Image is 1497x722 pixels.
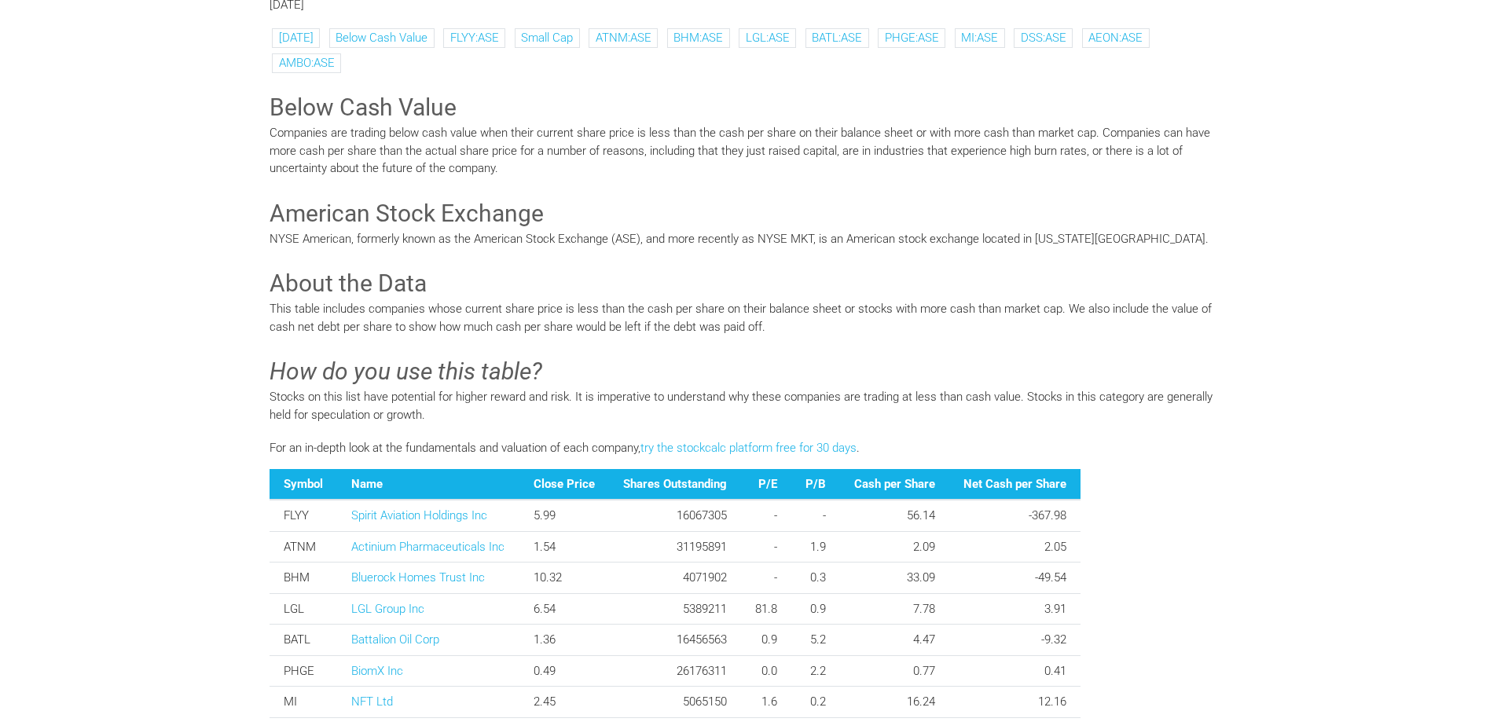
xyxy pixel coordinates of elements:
td: - [791,500,840,531]
td: 2.2 [791,655,840,687]
td: LGL [270,593,337,625]
td: 26176311 [609,655,741,687]
td: 5065150 [609,687,741,718]
td: 1.6 [741,687,791,718]
td: 56.14 [840,500,949,531]
td: 0.2 [791,687,840,718]
p: Stocks on this list have potential for higher reward and risk. It is imperative to understand why... [270,388,1228,423]
th: P/E [741,469,791,500]
a: PHGE:ASE [885,31,939,45]
td: 5389211 [609,593,741,625]
a: Below Cash Value [336,31,427,45]
a: DSS:ASE [1021,31,1066,45]
td: 3.91 [949,593,1081,625]
a: MI:ASE [961,31,998,45]
p: For an in-depth look at the fundamentals and valuation of each company, . [270,439,1228,457]
td: - [741,531,791,563]
a: BiomX Inc [351,664,403,678]
p: NYSE American, formerly known as the American Stock Exchange (ASE), and more recently as NYSE MKT... [270,230,1228,248]
td: 16456563 [609,625,741,656]
a: try the stockcalc platform free for 30 days [640,441,857,455]
td: 1.54 [519,531,609,563]
td: 5.2 [791,625,840,656]
td: 7.78 [840,593,949,625]
td: MI [270,687,337,718]
td: BATL [270,625,337,656]
a: NFT Ltd [351,695,393,709]
td: 2.45 [519,687,609,718]
td: 33.09 [840,563,949,594]
th: Net Cash per Share [949,469,1081,500]
th: Name [337,469,519,500]
a: [DATE] [279,31,314,45]
td: 0.41 [949,655,1081,687]
td: 0.9 [791,593,840,625]
a: AEON:ASE [1088,31,1143,45]
td: 0.9 [741,625,791,656]
td: -367.98 [949,500,1081,531]
td: 4071902 [609,563,741,594]
h3: How do you use this table? [270,355,1228,388]
td: - [741,563,791,594]
td: 1.36 [519,625,609,656]
td: -9.32 [949,625,1081,656]
p: This table includes companies whose current share price is less than the cash per share on their ... [270,300,1228,335]
th: Symbol [270,469,337,500]
td: 2.05 [949,531,1081,563]
td: 16.24 [840,687,949,718]
a: Bluerock Homes Trust Inc [351,570,485,585]
td: - [741,500,791,531]
a: Small Cap [521,31,573,45]
a: FLYY:ASE [450,31,499,45]
td: 1.9 [791,531,840,563]
h3: About the Data [270,267,1228,300]
td: 31195891 [609,531,741,563]
a: LGL:ASE [746,31,790,45]
td: 16067305 [609,500,741,531]
p: Companies are trading below cash value when their current share price is less than the cash per s... [270,124,1228,178]
td: 10.32 [519,563,609,594]
td: PHGE [270,655,337,687]
th: Close Price [519,469,609,500]
a: ATNM:ASE [596,31,651,45]
a: BHM:ASE [673,31,723,45]
th: Cash per Share [840,469,949,500]
td: 0.0 [741,655,791,687]
td: 4.47 [840,625,949,656]
h3: American Stock Exchange [270,197,1228,230]
td: BHM [270,563,337,594]
a: LGL Group Inc [351,602,424,616]
td: 5.99 [519,500,609,531]
td: 0.3 [791,563,840,594]
td: 2.09 [840,531,949,563]
td: 0.49 [519,655,609,687]
td: ATNM [270,531,337,563]
a: BATL:ASE [812,31,862,45]
th: P/B [791,469,840,500]
td: 12.16 [949,687,1081,718]
a: Spirit Aviation Holdings Inc [351,508,487,522]
td: 6.54 [519,593,609,625]
td: 0.77 [840,655,949,687]
a: Battalion Oil Corp [351,632,439,647]
a: AMBO:ASE [279,56,335,70]
td: 81.8 [741,593,791,625]
h3: Below Cash Value [270,91,1228,124]
td: -49.54 [949,563,1081,594]
th: Shares Outstanding [609,469,741,500]
td: FLYY [270,500,337,531]
a: Actinium Pharmaceuticals Inc [351,540,505,554]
